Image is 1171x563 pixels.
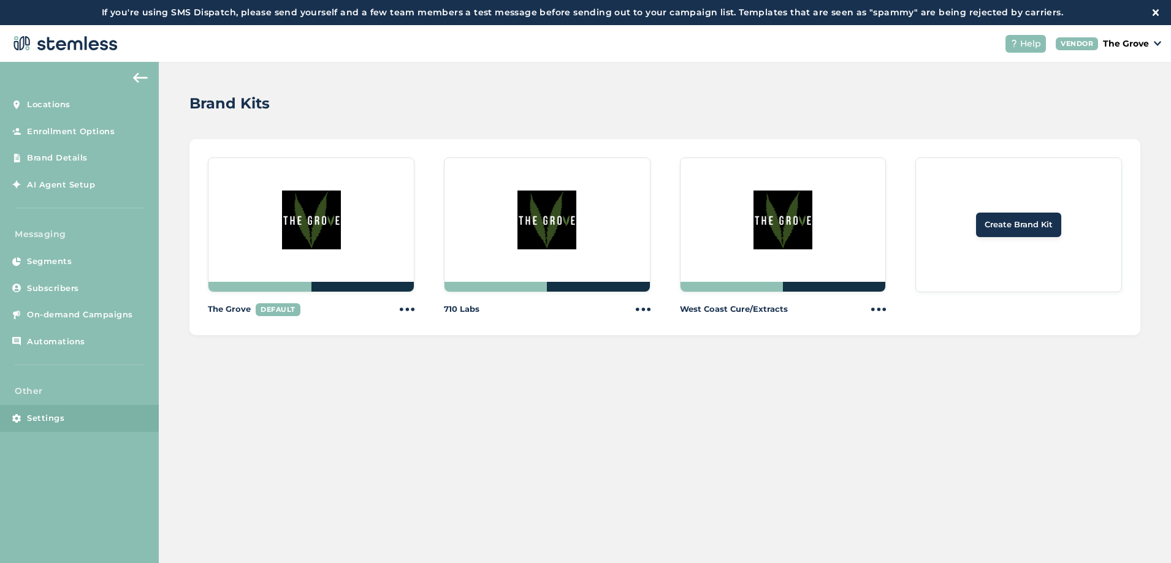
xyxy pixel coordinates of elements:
[208,303,251,316] h3: The Grove
[1103,37,1149,50] p: The Grove
[1110,504,1171,563] iframe: Chat Widget
[444,303,479,316] h3: 710 Labs
[27,282,79,295] span: Subscribers
[400,302,414,317] img: icon-dots-c339c240.svg
[753,191,812,249] img: Brand Logo
[133,73,148,83] img: icon-arrow-back-accent-c549486e.svg
[189,93,270,115] h2: Brand Kits
[12,6,1153,19] label: If you're using SMS Dispatch, please send yourself and a few team members a test message before s...
[256,303,300,316] div: DEFAULT
[1154,41,1161,46] img: icon_down-arrow-small-66adaf34.svg
[282,191,341,249] img: Brand Logo
[27,309,133,321] span: On-demand Campaigns
[680,303,788,316] h3: West Coast Cure/Extracts
[1056,37,1098,50] div: VENDOR
[27,152,88,164] span: Brand Details
[27,336,85,348] span: Automations
[1020,37,1041,50] span: Help
[517,191,576,249] img: Brand Logo
[10,31,118,56] img: logo-dark-0685b13c.svg
[1010,40,1018,47] img: icon-help-white-03924b79.svg
[27,99,71,111] span: Locations
[871,302,886,317] img: icon-dots-c339c240.svg
[976,213,1061,237] button: Create Brand Kit
[27,412,64,425] span: Settings
[636,302,650,317] img: icon-dots-c339c240.svg
[985,219,1053,231] span: Create Brand Kit
[27,255,72,268] span: Segments
[27,179,95,191] span: AI Agent Setup
[27,126,115,138] span: Enrollment Options
[1153,9,1159,15] img: icon-close-white-1ed751a3.svg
